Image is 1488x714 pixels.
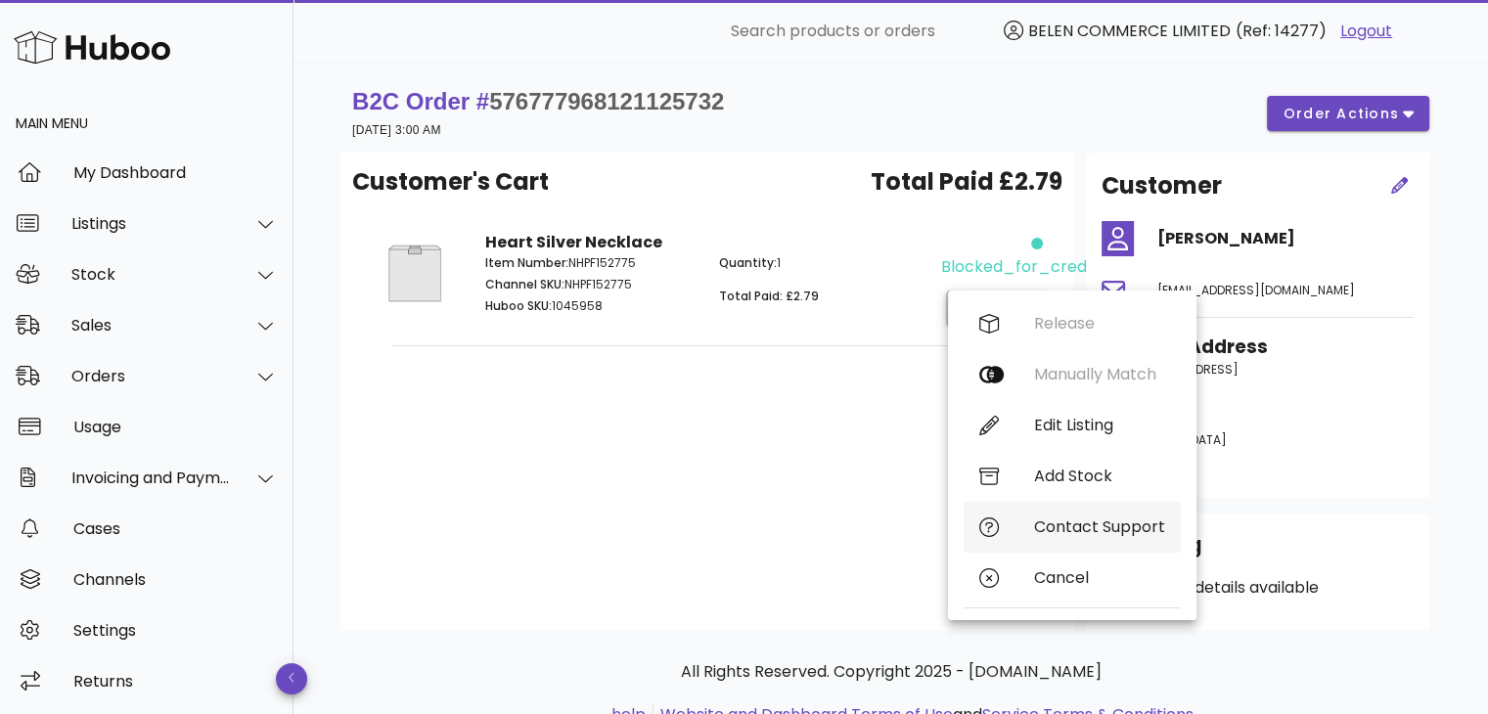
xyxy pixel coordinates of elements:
[1034,416,1165,434] div: Edit Listing
[71,316,231,335] div: Sales
[719,254,929,272] p: 1
[485,297,552,314] span: Huboo SKU:
[73,621,278,640] div: Settings
[14,26,170,68] img: Huboo Logo
[1028,20,1231,42] span: BELEN COMMERCE LIMITED
[1034,517,1165,536] div: Contact Support
[368,231,462,316] img: Product Image
[352,123,441,137] small: [DATE] 3:00 AM
[71,214,231,233] div: Listings
[485,276,564,292] span: Channel SKU:
[485,254,696,272] p: NHPF152775
[485,297,696,315] p: 1045958
[485,276,696,293] p: NHPF152775
[1340,20,1392,43] a: Logout
[485,254,568,271] span: Item Number:
[73,672,278,691] div: Returns
[73,163,278,182] div: My Dashboard
[1283,104,1400,124] span: order actions
[352,164,549,200] span: Customer's Cart
[1102,576,1414,600] p: No shipping details available
[489,88,724,114] span: 576777968121125732
[356,660,1425,684] p: All Rights Reserved. Copyright 2025 - [DOMAIN_NAME]
[719,288,819,304] span: Total Paid: £2.79
[71,469,231,487] div: Invoicing and Payments
[73,570,278,589] div: Channels
[1157,227,1414,250] h4: [PERSON_NAME]
[1034,467,1165,485] div: Add Stock
[871,164,1062,200] span: Total Paid £2.79
[73,418,278,436] div: Usage
[719,254,777,271] span: Quantity:
[1267,96,1429,131] button: order actions
[946,290,1047,326] button: action
[1034,568,1165,587] div: Cancel
[941,255,1097,279] div: blocked_for_credit
[485,231,662,253] strong: Heart Silver Necklace
[71,265,231,284] div: Stock
[352,88,724,114] strong: B2C Order #
[1102,168,1222,203] h2: Customer
[1102,334,1414,361] h3: Shipping Address
[1102,529,1414,576] div: Shipping
[1236,20,1327,42] span: (Ref: 14277)
[73,519,278,538] div: Cases
[1157,282,1355,298] span: [EMAIL_ADDRESS][DOMAIN_NAME]
[71,367,231,385] div: Orders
